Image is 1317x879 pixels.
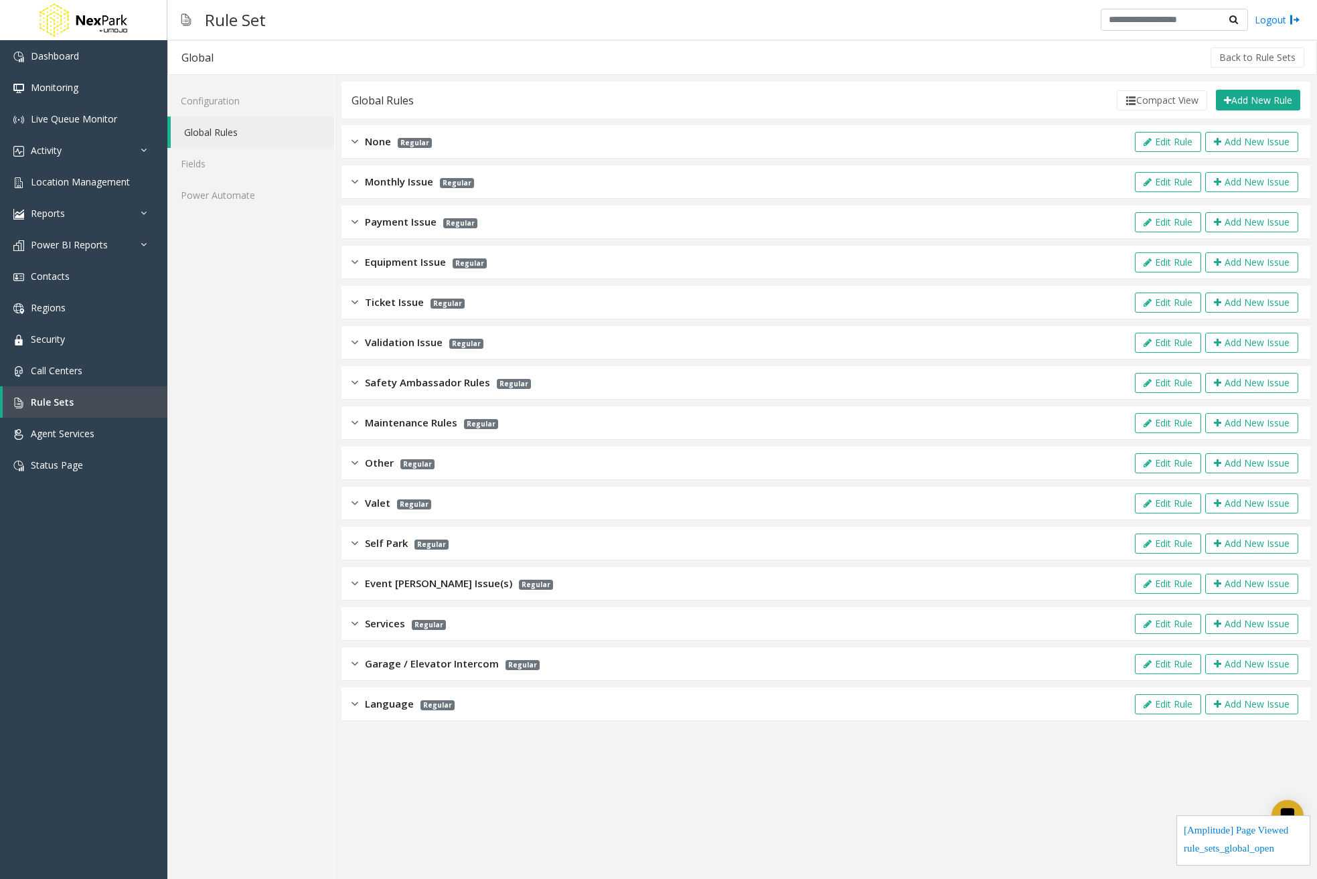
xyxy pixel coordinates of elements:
button: Add New Rule [1216,90,1300,111]
img: closed [352,536,358,551]
img: 'icon' [13,429,24,440]
button: Edit Rule [1135,293,1201,313]
a: Power Automate [167,179,334,211]
img: closed [352,134,358,149]
button: Edit Rule [1135,614,1201,634]
button: Edit Rule [1135,252,1201,272]
span: Regular [453,258,487,268]
img: 'icon' [13,83,24,94]
span: Services [365,616,405,631]
button: Add New Issue [1205,654,1298,674]
img: 'icon' [13,272,24,283]
img: pageIcon [181,3,191,36]
button: Add New Issue [1205,252,1298,272]
button: Add New Issue [1205,373,1298,393]
span: Payment Issue [365,214,437,230]
span: Activity [31,144,62,157]
span: Safety Ambassador Rules [365,375,490,390]
button: Edit Rule [1135,413,1201,433]
a: Global Rules [171,116,334,148]
div: [Amplitude] Page Viewed [1184,823,1303,841]
img: 'icon' [13,209,24,220]
span: Security [31,333,65,345]
button: Add New Issue [1205,694,1298,714]
h3: Rule Set [198,3,273,36]
a: Configuration [167,85,334,116]
button: Add New Issue [1205,413,1298,433]
button: Add New Issue [1205,293,1298,313]
img: 'icon' [13,52,24,62]
a: Rule Sets [3,386,167,418]
button: Edit Rule [1135,453,1201,473]
span: Regular [398,138,432,148]
img: 'icon' [13,114,24,125]
img: closed [352,254,358,270]
span: Contacts [31,270,70,283]
span: Language [365,696,414,712]
img: closed [352,616,358,631]
button: Edit Rule [1135,132,1201,152]
span: Validation Issue [365,335,443,350]
span: Garage / Elevator Intercom [365,656,499,671]
img: closed [352,495,358,511]
span: Regular [497,379,531,389]
span: Regular [397,499,431,509]
span: Regions [31,301,66,314]
button: Add New Issue [1205,132,1298,152]
button: Edit Rule [1135,212,1201,232]
span: Status Page [31,459,83,471]
img: 'icon' [13,240,24,251]
a: Fields [167,148,334,179]
span: Power BI Reports [31,238,108,251]
button: Add New Issue [1205,333,1298,353]
img: closed [352,576,358,591]
button: Add New Issue [1205,453,1298,473]
span: Self Park [365,536,408,551]
div: Global Rules [352,92,414,109]
img: closed [352,375,358,390]
button: Add New Issue [1205,574,1298,594]
span: Regular [464,419,498,429]
img: logout [1290,13,1300,27]
img: closed [352,415,358,430]
img: closed [352,295,358,310]
img: 'icon' [13,366,24,377]
span: Equipment Issue [365,254,446,270]
button: Compact View [1117,90,1207,110]
span: Rule Sets [31,396,74,408]
span: Ticket Issue [365,295,424,310]
span: Maintenance Rules [365,415,457,430]
button: Edit Rule [1135,333,1201,353]
img: closed [352,455,358,471]
a: Logout [1255,13,1300,27]
span: Regular [400,459,435,469]
span: Location Management [31,175,130,188]
span: Call Centers [31,364,82,377]
span: Valet [365,495,390,511]
button: Back to Rule Sets [1211,48,1304,68]
button: Edit Rule [1135,574,1201,594]
span: Regular [414,540,449,550]
img: 'icon' [13,146,24,157]
button: Add New Issue [1205,614,1298,634]
button: Add New Issue [1205,493,1298,513]
img: 'icon' [13,335,24,345]
img: closed [352,214,358,230]
img: 'icon' [13,461,24,471]
span: Regular [420,700,455,710]
span: None [365,134,391,149]
span: Regular [506,660,540,670]
img: closed [352,174,358,189]
button: Edit Rule [1135,373,1201,393]
img: 'icon' [13,303,24,314]
span: Regular [440,178,474,188]
button: Add New Issue [1205,534,1298,554]
span: Monitoring [31,81,78,94]
span: Reports [31,207,65,220]
button: Edit Rule [1135,654,1201,674]
span: Regular [449,339,483,349]
span: Other [365,455,394,471]
span: Agent Services [31,427,94,440]
span: Event [PERSON_NAME] Issue(s) [365,576,512,591]
span: Monthly Issue [365,174,433,189]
